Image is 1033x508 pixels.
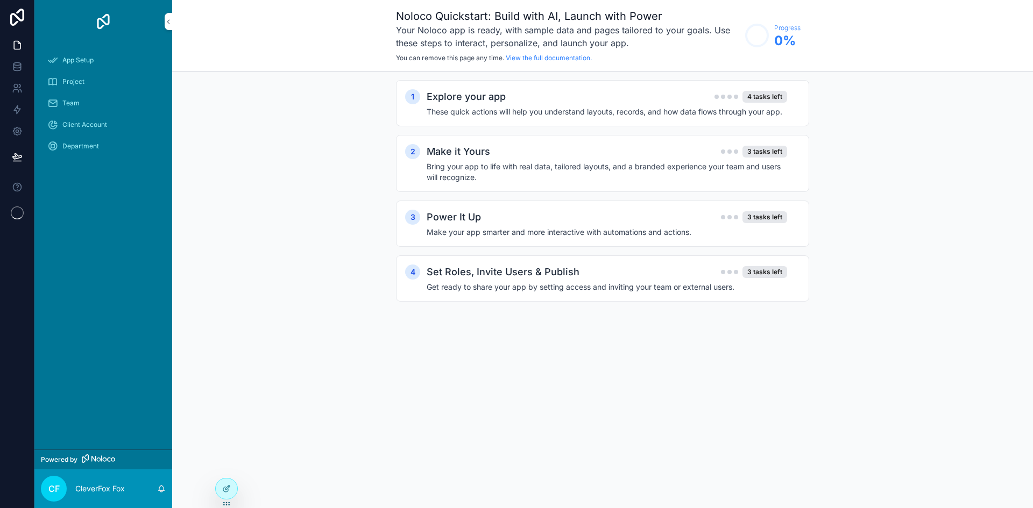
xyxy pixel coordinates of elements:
[41,51,166,70] a: App Setup
[742,266,787,278] div: 3 tasks left
[427,264,579,280] h2: Set Roles, Invite Users & Publish
[62,142,99,151] span: Department
[427,89,506,104] h2: Explore your app
[48,482,60,495] span: CF
[62,77,84,86] span: Project
[396,24,740,49] h3: Your Noloco app is ready, with sample data and pages tailored to your goals. Use these steps to i...
[34,43,172,170] div: scrollable content
[41,455,77,464] span: Powered by
[41,115,166,134] a: Client Account
[41,94,166,113] a: Team
[405,89,420,104] div: 1
[41,137,166,156] a: Department
[34,449,172,469] a: Powered by
[405,210,420,225] div: 3
[41,72,166,91] a: Project
[742,211,787,223] div: 3 tasks left
[95,13,112,30] img: App logo
[742,146,787,158] div: 3 tasks left
[396,9,740,24] h1: Noloco Quickstart: Build with AI, Launch with Power
[62,99,80,108] span: Team
[427,161,787,183] h4: Bring your app to life with real data, tailored layouts, and a branded experience your team and u...
[396,54,504,62] span: You can remove this page any time.
[427,106,787,117] h4: These quick actions will help you understand layouts, records, and how data flows through your app.
[774,32,801,49] span: 0 %
[405,144,420,159] div: 2
[427,210,481,225] h2: Power It Up
[405,264,420,280] div: 4
[427,144,490,159] h2: Make it Yours
[172,71,1033,332] div: scrollable content
[62,56,94,65] span: App Setup
[75,483,125,494] p: CleverFox Fox
[742,91,787,103] div: 4 tasks left
[427,227,787,238] h4: Make your app smarter and more interactive with automations and actions.
[774,24,801,32] span: Progress
[506,54,592,62] a: View the full documentation.
[427,282,787,292] h4: Get ready to share your app by setting access and inviting your team or external users.
[62,120,107,129] span: Client Account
